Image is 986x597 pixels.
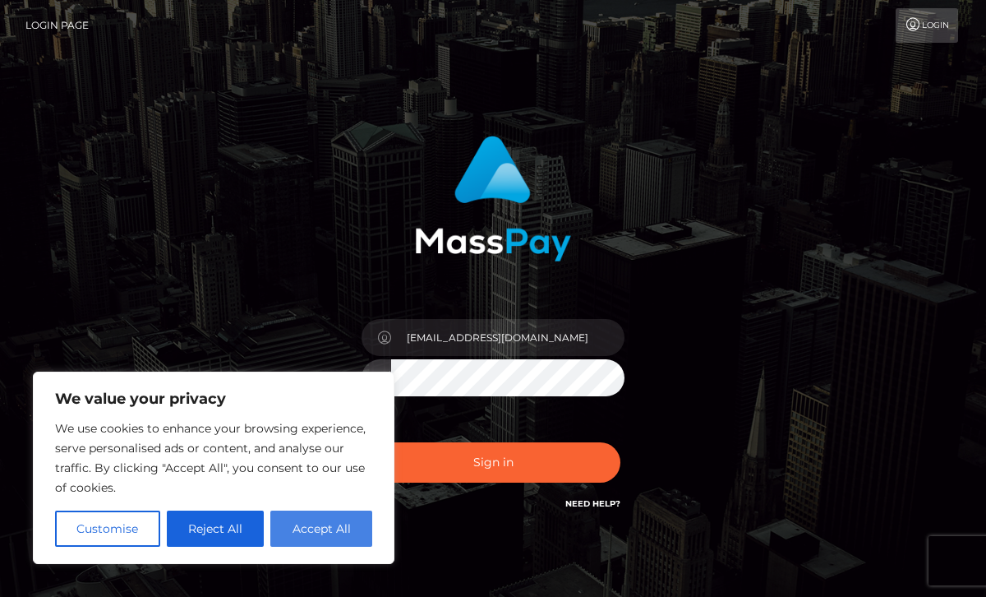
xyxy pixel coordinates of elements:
a: Need Help? [565,498,620,509]
button: Sign in [366,442,620,483]
button: Accept All [270,511,372,547]
div: We value your privacy [33,372,394,564]
p: We value your privacy [55,389,372,409]
input: Username... [391,319,624,356]
img: MassPay Login [415,136,571,261]
button: Reject All [167,511,265,547]
button: Customise [55,511,160,547]
a: Login [896,8,958,43]
a: Login Page [25,8,89,43]
p: We use cookies to enhance your browsing experience, serve personalised ads or content, and analys... [55,419,372,497]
